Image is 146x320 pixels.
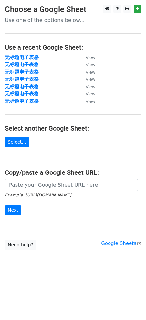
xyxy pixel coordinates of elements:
[5,169,141,176] h4: Copy/paste a Google Sheet URL:
[5,240,36,250] a: Need help?
[5,193,71,197] small: Example: [URL][DOMAIN_NAME]
[79,91,95,97] a: View
[86,62,95,67] small: View
[5,54,39,60] a: 无标题电子表格
[5,84,39,89] a: 无标题电子表格
[5,62,39,67] a: 无标题电子表格
[5,124,141,132] h4: Select another Google Sheet:
[86,91,95,96] small: View
[5,205,21,215] input: Next
[86,55,95,60] small: View
[79,54,95,60] a: View
[79,69,95,75] a: View
[86,84,95,89] small: View
[5,43,141,51] h4: Use a recent Google Sheet:
[79,98,95,104] a: View
[79,84,95,89] a: View
[5,69,39,75] a: 无标题电子表格
[5,5,141,14] h3: Choose a Google Sheet
[5,91,39,97] a: 无标题电子表格
[86,77,95,82] small: View
[79,76,95,82] a: View
[86,99,95,104] small: View
[5,17,141,24] p: Use one of the options below...
[5,98,39,104] a: 无标题电子表格
[5,179,138,191] input: Paste your Google Sheet URL here
[5,137,29,147] a: Select...
[5,76,39,82] a: 无标题电子表格
[101,241,141,246] a: Google Sheets
[86,70,95,75] small: View
[79,62,95,67] a: View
